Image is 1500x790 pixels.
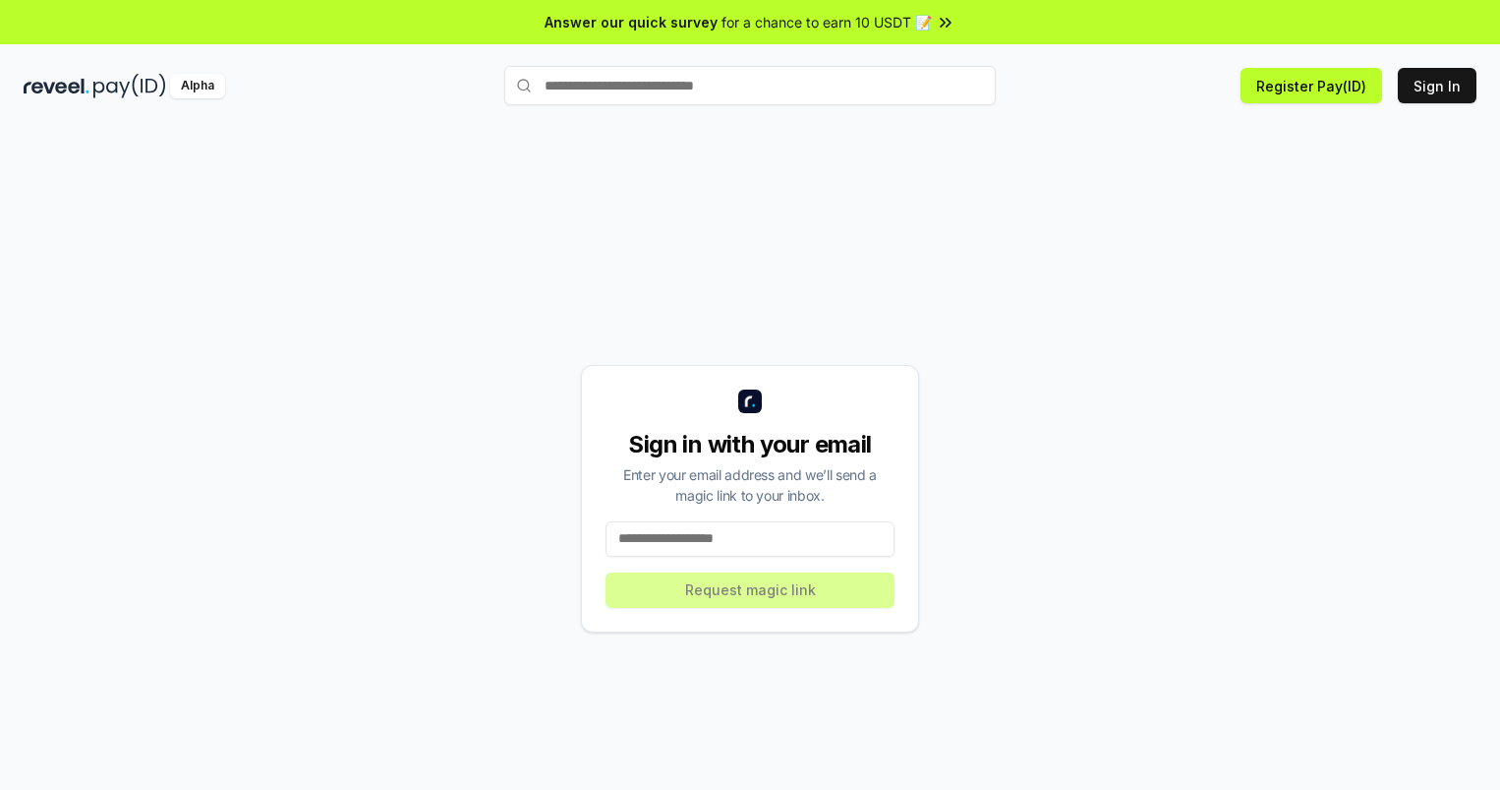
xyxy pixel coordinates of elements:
div: Sign in with your email [606,429,894,460]
div: Alpha [170,74,225,98]
div: Enter your email address and we’ll send a magic link to your inbox. [606,464,894,506]
img: logo_small [738,390,762,413]
img: reveel_dark [24,74,89,98]
img: pay_id [93,74,166,98]
button: Sign In [1398,68,1476,103]
button: Register Pay(ID) [1240,68,1382,103]
span: Answer our quick survey [545,12,718,32]
span: for a chance to earn 10 USDT 📝 [721,12,932,32]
